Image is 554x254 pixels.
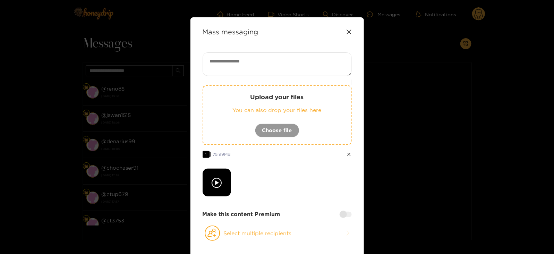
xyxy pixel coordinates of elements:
span: 75.99 MB [213,152,231,156]
span: 1 [203,151,210,158]
p: Upload your files [217,93,337,101]
strong: Make this content Premium [203,210,280,218]
strong: Mass messaging [203,28,258,36]
button: Select multiple recipients [203,225,352,241]
button: Choose file [255,124,299,137]
p: You can also drop your files here [217,106,337,114]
